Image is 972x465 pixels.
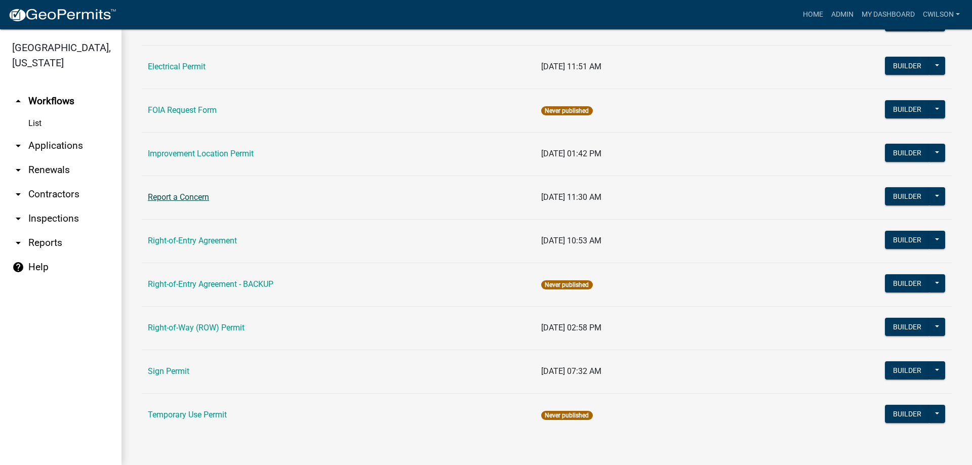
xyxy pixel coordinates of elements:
[148,410,227,419] a: Temporary Use Permit
[541,62,601,71] span: [DATE] 11:51 AM
[541,366,601,376] span: [DATE] 07:32 AM
[12,213,24,225] i: arrow_drop_down
[12,95,24,107] i: arrow_drop_up
[885,361,929,379] button: Builder
[148,366,189,376] a: Sign Permit
[541,323,601,332] span: [DATE] 02:58 PM
[541,236,601,245] span: [DATE] 10:53 AM
[858,5,919,24] a: My Dashboard
[885,405,929,423] button: Builder
[148,149,254,158] a: Improvement Location Permit
[12,188,24,200] i: arrow_drop_down
[885,274,929,292] button: Builder
[827,5,858,24] a: Admin
[885,187,929,205] button: Builder
[12,237,24,249] i: arrow_drop_down
[885,231,929,249] button: Builder
[148,279,273,289] a: Right-of-Entry Agreement - BACKUP
[885,144,929,162] button: Builder
[885,13,929,31] button: Builder
[541,149,601,158] span: [DATE] 01:42 PM
[148,323,245,332] a: Right-of-Way (ROW) Permit
[541,411,592,420] span: Never published
[919,5,964,24] a: cwilson
[148,105,217,115] a: FOIA Request Form
[541,106,592,115] span: Never published
[12,140,24,152] i: arrow_drop_down
[799,5,827,24] a: Home
[885,57,929,75] button: Builder
[12,261,24,273] i: help
[148,192,209,202] a: Report a Concern
[148,62,206,71] a: Electrical Permit
[885,100,929,118] button: Builder
[885,318,929,336] button: Builder
[12,164,24,176] i: arrow_drop_down
[541,280,592,289] span: Never published
[148,236,237,245] a: Right-of-Entry Agreement
[541,192,601,202] span: [DATE] 11:30 AM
